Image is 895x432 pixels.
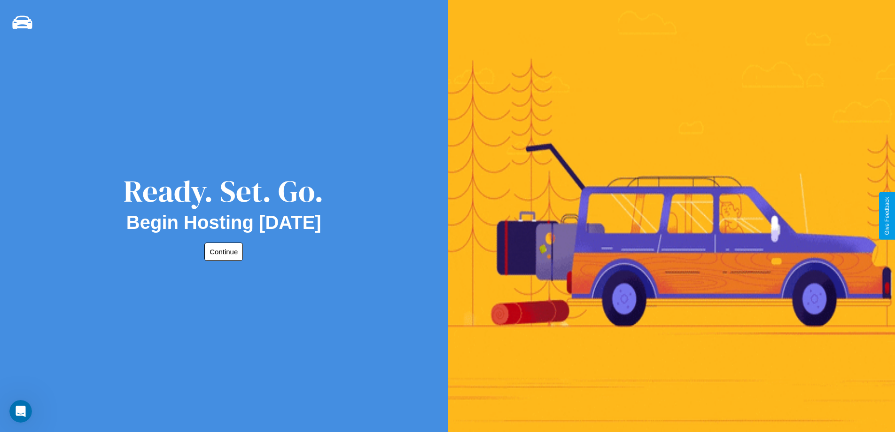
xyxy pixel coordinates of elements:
button: Continue [204,243,243,261]
div: Give Feedback [884,197,890,235]
div: Ready. Set. Go. [124,170,324,212]
iframe: Intercom live chat [9,400,32,423]
h2: Begin Hosting [DATE] [126,212,321,233]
